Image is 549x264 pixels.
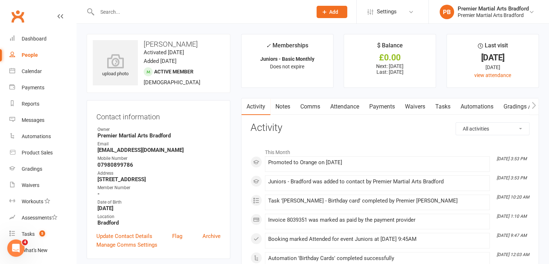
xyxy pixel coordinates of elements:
[22,68,42,74] div: Calendar
[144,79,200,86] span: [DEMOGRAPHIC_DATA]
[22,133,51,139] div: Automations
[22,247,48,253] div: What's New
[97,126,221,133] div: Owner
[97,199,221,206] div: Date of Birth
[97,205,221,212] strong: [DATE]
[270,64,304,69] span: Does not expire
[400,98,430,115] a: Waivers
[97,176,221,183] strong: [STREET_ADDRESS]
[350,54,429,61] div: £0.00
[97,141,221,148] div: Email
[241,98,270,115] a: Activity
[9,7,27,25] a: Clubworx
[266,41,308,54] div: Memberships
[9,145,76,161] a: Product Sales
[9,210,76,226] a: Assessments
[22,150,53,156] div: Product Sales
[364,98,400,115] a: Payments
[250,122,530,133] h3: Activity
[440,5,454,19] div: PB
[268,236,487,242] div: Booking marked Attended for event Juniors at [DATE] 9:45AM
[377,41,403,54] div: $ Balance
[22,117,44,123] div: Messages
[453,54,532,61] div: [DATE]
[458,12,529,18] div: Premier Martial Arts Bradford
[96,232,152,240] a: Update Contact Details
[456,98,498,115] a: Automations
[96,240,157,249] a: Manage Comms Settings
[9,193,76,210] a: Workouts
[154,69,193,74] span: Active member
[430,98,456,115] a: Tasks
[497,252,529,257] i: [DATE] 12:03 AM
[9,177,76,193] a: Waivers
[22,166,42,172] div: Gradings
[497,195,529,200] i: [DATE] 10:20 AM
[97,155,221,162] div: Mobile Number
[9,47,76,63] a: People
[22,231,35,237] div: Tasks
[350,63,429,75] p: Next: [DATE] Last: [DATE]
[97,147,221,153] strong: [EMAIL_ADDRESS][DOMAIN_NAME]
[97,220,221,226] strong: Bradford
[22,239,28,245] span: 4
[39,230,45,237] span: 5
[22,199,43,204] div: Workouts
[97,191,221,197] strong: -
[497,175,527,180] i: [DATE] 3:53 PM
[22,85,44,90] div: Payments
[7,239,25,257] iframe: Intercom live chat
[9,80,76,96] a: Payments
[97,213,221,220] div: Location
[268,255,487,261] div: Automation 'Birthday Cards' completed successfully
[317,6,347,18] button: Add
[9,161,76,177] a: Gradings
[93,54,138,78] div: upload photo
[202,232,221,240] a: Archive
[329,9,338,15] span: Add
[9,112,76,128] a: Messages
[453,63,532,71] div: [DATE]
[97,170,221,177] div: Address
[268,159,487,166] div: Promoted to Orange on [DATE]
[268,217,487,223] div: Invoice 8039351 was marked as paid by the payment provider
[497,156,527,161] i: [DATE] 3:53 PM
[377,4,397,20] span: Settings
[22,182,39,188] div: Waivers
[497,233,527,238] i: [DATE] 9:47 AM
[9,242,76,259] a: What's New
[22,101,39,107] div: Reports
[9,226,76,242] a: Tasks 5
[9,96,76,112] a: Reports
[478,41,508,54] div: Last visit
[22,36,47,42] div: Dashboard
[144,49,184,56] time: Activated [DATE]
[97,162,221,168] strong: 07980899786
[95,7,307,17] input: Search...
[458,5,529,12] div: Premier Martial Arts Bradford
[270,98,295,115] a: Notes
[22,215,57,221] div: Assessments
[250,145,530,156] li: This Month
[266,42,271,49] i: ✓
[144,58,177,64] time: Added [DATE]
[93,40,224,48] h3: [PERSON_NAME]
[497,214,527,219] i: [DATE] 1:10 AM
[260,56,314,62] strong: Juniors - Basic Monthly
[325,98,364,115] a: Attendance
[268,198,487,204] div: Task '[PERSON_NAME] - Birthday card' completed by Premier [PERSON_NAME]
[96,110,221,121] h3: Contact information
[97,184,221,191] div: Member Number
[9,31,76,47] a: Dashboard
[22,52,38,58] div: People
[97,132,221,139] strong: Premier Martial Arts Bradford
[474,72,511,78] a: view attendance
[172,232,182,240] a: Flag
[268,179,487,185] div: Juniors - Bradford was added to contact by Premier Martial Arts Bradford
[9,63,76,80] a: Calendar
[295,98,325,115] a: Comms
[9,128,76,145] a: Automations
